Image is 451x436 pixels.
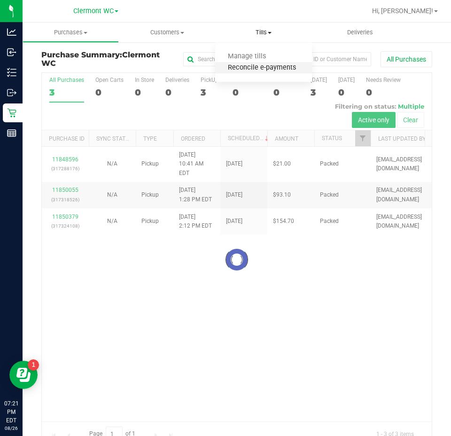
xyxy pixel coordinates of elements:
[73,7,114,15] span: Clermont WC
[4,425,18,432] p: 08/26
[41,51,171,67] h3: Purchase Summary:
[7,108,16,118] inline-svg: Retail
[215,53,279,61] span: Manage tills
[334,28,386,37] span: Deliveries
[7,128,16,138] inline-svg: Reports
[9,361,38,389] iframe: Resource center
[7,48,16,57] inline-svg: Inbound
[7,27,16,37] inline-svg: Analytics
[23,23,119,42] a: Purchases
[183,52,371,66] input: Search Purchase ID, Original ID, State Registry ID or Customer Name...
[119,23,215,42] a: Customers
[119,28,215,37] span: Customers
[7,68,16,77] inline-svg: Inventory
[28,359,39,371] iframe: Resource center unread badge
[381,51,432,67] button: All Purchases
[41,50,160,68] span: Clermont WC
[372,7,433,15] span: Hi, [PERSON_NAME]!
[215,23,311,42] a: Tills Manage tills Reconcile e-payments
[23,28,118,37] span: Purchases
[215,64,309,72] span: Reconcile e-payments
[4,399,18,425] p: 07:21 PM EDT
[7,88,16,97] inline-svg: Outbound
[312,23,408,42] a: Deliveries
[215,28,311,37] span: Tills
